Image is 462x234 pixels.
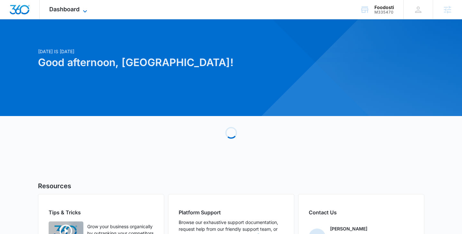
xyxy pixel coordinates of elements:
[49,209,154,216] h2: Tips & Tricks
[374,10,394,15] div: account id
[38,55,293,70] h1: Good afternoon, [GEOGRAPHIC_DATA]!
[309,209,414,216] h2: Contact Us
[17,37,23,43] img: tab_domain_overview_orange.svg
[10,17,15,22] img: website_grey.svg
[64,37,69,43] img: tab_keywords_by_traffic_grey.svg
[330,225,367,232] p: [PERSON_NAME]
[38,181,424,191] h5: Resources
[24,38,58,42] div: Domain Overview
[38,48,293,55] p: [DATE] is [DATE]
[49,6,80,13] span: Dashboard
[10,10,15,15] img: logo_orange.svg
[18,10,32,15] div: v 4.0.25
[374,5,394,10] div: account name
[17,17,71,22] div: Domain: [DOMAIN_NAME]
[71,38,108,42] div: Keywords by Traffic
[179,209,284,216] h2: Platform Support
